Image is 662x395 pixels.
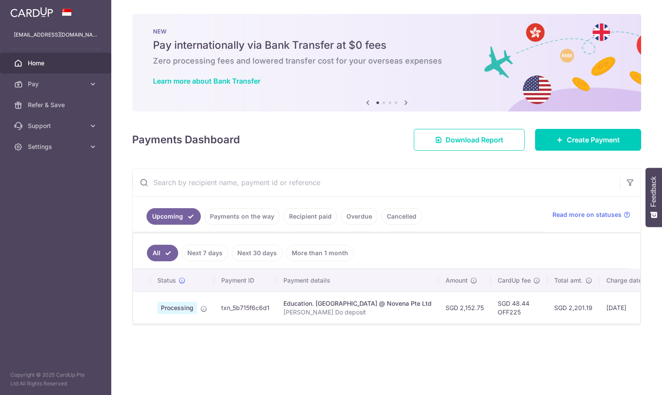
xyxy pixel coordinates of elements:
td: [DATE] [599,292,659,324]
input: Search by recipient name, payment id or reference [133,169,620,196]
div: Education. [GEOGRAPHIC_DATA] @ Novena Pte Ltd [283,299,432,308]
span: Download Report [446,135,503,145]
span: CardUp fee [498,276,531,285]
a: Create Payment [535,129,641,151]
a: Next 30 days [232,245,283,261]
a: All [147,245,178,261]
p: [EMAIL_ADDRESS][DOMAIN_NAME] [14,30,97,39]
h5: Pay internationally via Bank Transfer at $0 fees [153,38,620,52]
a: Download Report [414,129,525,151]
span: Processing [157,302,197,314]
span: Status [157,276,176,285]
a: Payments on the way [204,208,280,225]
a: Learn more about Bank Transfer [153,77,260,85]
span: Amount [446,276,468,285]
a: Cancelled [381,208,422,225]
td: SGD 2,201.19 [547,292,599,324]
span: Read more on statuses [552,210,622,219]
p: NEW [153,28,620,35]
iframe: Opens a widget where you can find more information [606,369,653,391]
a: Upcoming [146,208,201,225]
p: [PERSON_NAME] Do deposit [283,308,432,317]
h6: Zero processing fees and lowered transfer cost for your overseas expenses [153,56,620,66]
td: SGD 48.44 OFF225 [491,292,547,324]
span: Charge date [606,276,642,285]
button: Feedback - Show survey [645,168,662,227]
img: Bank transfer banner [132,14,641,111]
th: Payment details [276,269,439,292]
a: More than 1 month [286,245,354,261]
a: Read more on statuses [552,210,630,219]
a: Recipient paid [283,208,337,225]
span: Create Payment [567,135,620,145]
span: Support [28,122,85,130]
span: Pay [28,80,85,88]
a: Next 7 days [182,245,228,261]
span: Home [28,59,85,68]
h4: Payments Dashboard [132,132,240,148]
span: Feedback [650,176,658,207]
span: Refer & Save [28,101,85,109]
span: Total amt. [554,276,583,285]
th: Payment ID [214,269,276,292]
a: Overdue [341,208,378,225]
span: Settings [28,142,85,151]
img: CardUp [10,7,53,17]
td: SGD 2,152.75 [439,292,491,324]
td: txn_5b715f6c6d1 [214,292,276,324]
